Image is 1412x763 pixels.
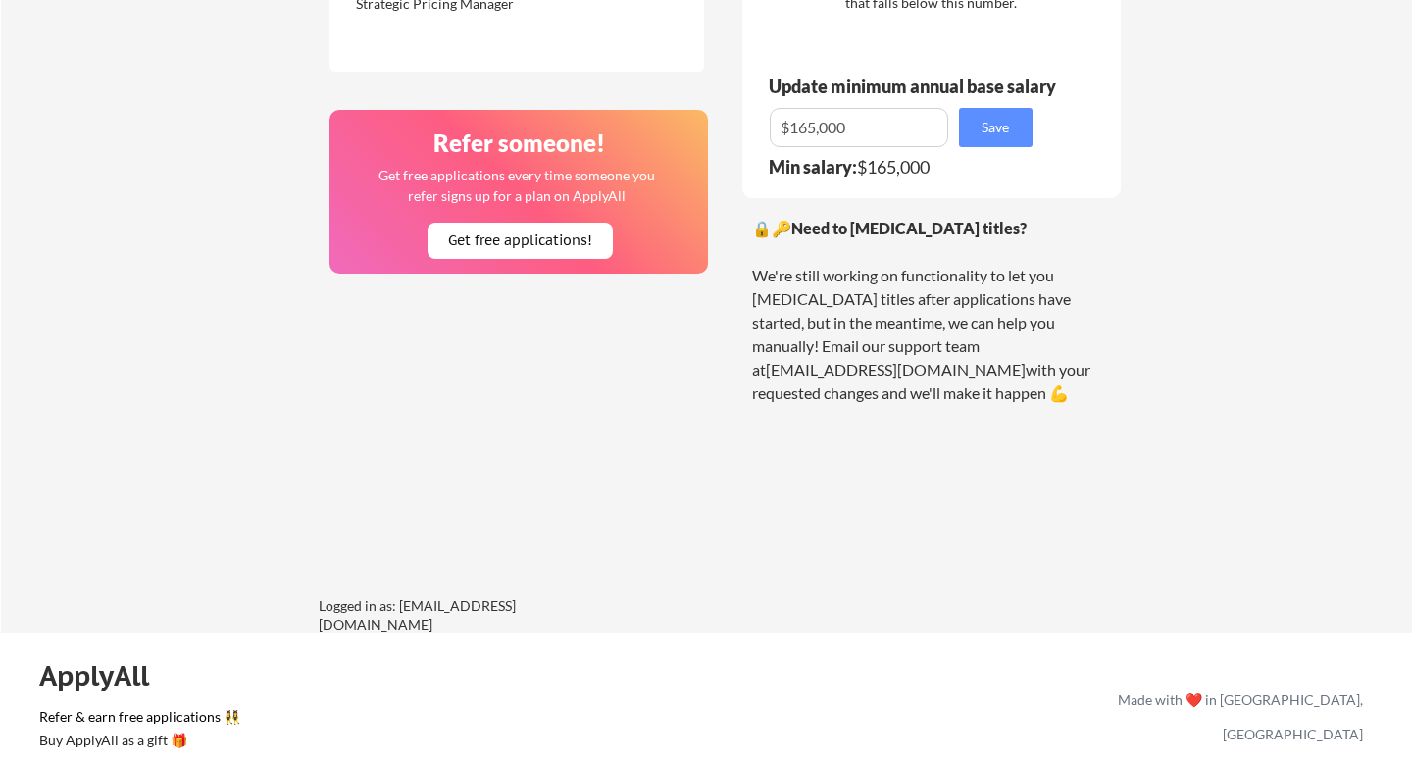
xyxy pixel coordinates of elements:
div: Logged in as: [EMAIL_ADDRESS][DOMAIN_NAME] [319,596,613,635]
div: ApplyAll [39,659,172,692]
button: Get free applications! [428,223,613,259]
strong: Need to [MEDICAL_DATA] titles? [791,219,1027,237]
div: Buy ApplyAll as a gift 🎁 [39,734,235,747]
a: Buy ApplyAll as a gift 🎁 [39,731,235,755]
div: Get free applications every time someone you refer signs up for a plan on ApplyAll [378,165,657,206]
div: Made with ❤️ in [GEOGRAPHIC_DATA], [GEOGRAPHIC_DATA] [1110,683,1363,751]
input: E.g. $100,000 [770,108,948,147]
a: [EMAIL_ADDRESS][DOMAIN_NAME] [766,360,1026,379]
div: Update minimum annual base salary [769,77,1063,95]
a: Refer & earn free applications 👯‍♀️ [39,710,708,731]
div: 🔒🔑 We're still working on functionality to let you [MEDICAL_DATA] titles after applications have ... [752,217,1111,405]
div: $165,000 [769,158,1045,176]
div: Refer someone! [337,131,702,155]
strong: Min salary: [769,156,857,178]
button: Save [959,108,1033,147]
